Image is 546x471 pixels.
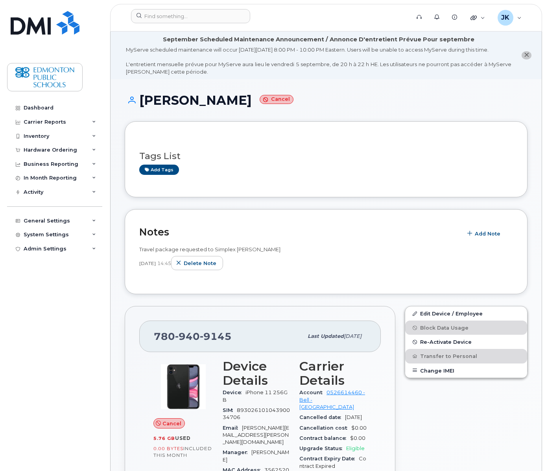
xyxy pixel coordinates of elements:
[175,330,200,342] span: 940
[157,260,171,267] span: 14:45
[299,456,359,462] span: Contract Expiry Date
[153,446,183,451] span: 0.00 Bytes
[223,449,289,462] span: [PERSON_NAME]
[162,420,181,427] span: Cancel
[405,321,527,335] button: Block Data Usage
[184,260,216,267] span: Delete note
[345,414,362,420] span: [DATE]
[405,335,527,349] button: Re-Activate Device
[475,230,500,237] span: Add Note
[223,389,288,402] span: iPhone 11 256GB
[160,363,207,410] img: iPhone_11.jpg
[405,306,527,321] a: Edit Device / Employee
[139,246,280,252] span: Travel package requested to Simplex [PERSON_NAME]
[299,435,350,441] span: Contract balance
[223,389,245,395] span: Device
[153,436,175,441] span: 5.76 GB
[163,35,474,44] div: September Scheduled Maintenance Announcement / Annonce D'entretient Prévue Pour septembre
[299,445,346,451] span: Upgrade Status
[351,425,367,431] span: $0.00
[125,93,528,107] h1: [PERSON_NAME]
[223,425,289,445] span: [PERSON_NAME][EMAIL_ADDRESS][PERSON_NAME][DOMAIN_NAME]
[223,359,290,388] h3: Device Details
[223,407,237,413] span: SIM
[260,95,293,104] small: Cancel
[153,445,212,458] span: included this month
[346,445,365,451] span: Eligible
[420,339,472,345] span: Re-Activate Device
[299,389,326,395] span: Account
[405,363,527,378] button: Change IMEI
[126,46,511,75] div: MyServe scheduled maintenance will occur [DATE][DATE] 8:00 PM - 10:00 PM Eastern. Users will be u...
[299,456,366,469] span: Contract Expired
[223,449,251,455] span: Manager
[522,51,531,59] button: close notification
[139,151,513,161] h3: Tags List
[462,227,507,241] button: Add Note
[200,330,232,342] span: 9145
[223,425,242,431] span: Email
[223,407,290,420] span: 89302610104390034706
[405,349,527,363] button: Transfer to Personal
[344,333,362,339] span: [DATE]
[350,435,365,441] span: $0.00
[171,256,223,270] button: Delete note
[299,425,351,431] span: Cancellation cost
[308,333,344,339] span: Last updated
[154,330,232,342] span: 780
[299,414,345,420] span: Cancelled date
[139,165,179,174] a: Add tags
[175,435,191,441] span: used
[139,226,458,238] h2: Notes
[139,260,156,267] span: [DATE]
[299,389,365,410] a: 0526614460 - Bell - [GEOGRAPHIC_DATA]
[299,359,367,388] h3: Carrier Details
